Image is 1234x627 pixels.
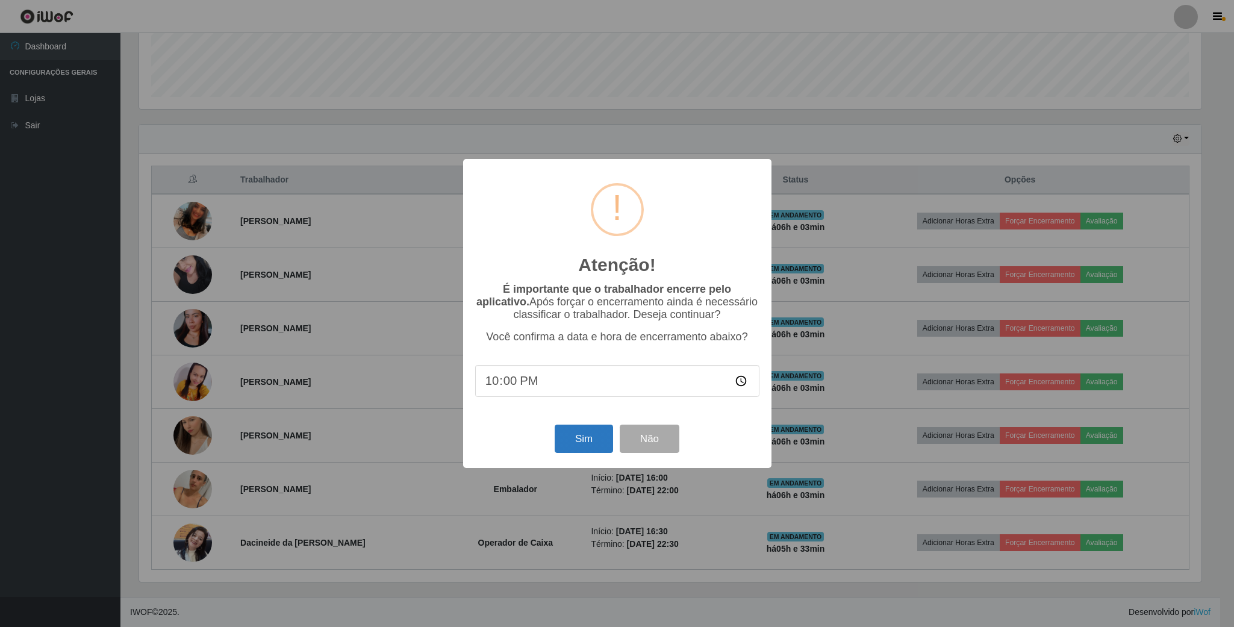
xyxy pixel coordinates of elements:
p: Após forçar o encerramento ainda é necessário classificar o trabalhador. Deseja continuar? [475,283,759,321]
button: Sim [555,425,613,453]
h2: Atenção! [578,254,655,276]
button: Não [620,425,679,453]
p: Você confirma a data e hora de encerramento abaixo? [475,331,759,343]
b: É importante que o trabalhador encerre pelo aplicativo. [476,283,731,308]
